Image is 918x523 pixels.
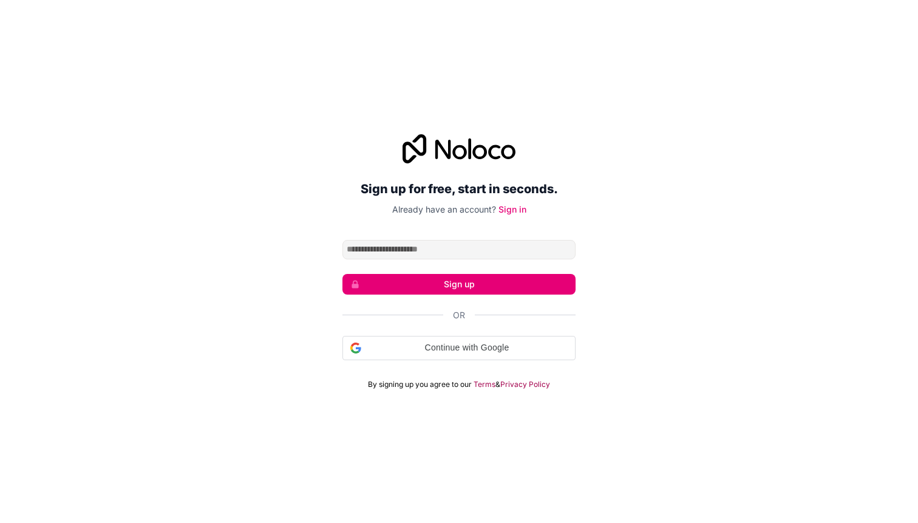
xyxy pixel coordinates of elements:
[392,204,496,214] span: Already have an account?
[342,336,576,360] div: Continue with Google
[368,380,472,389] span: By signing up you agree to our
[500,380,550,389] a: Privacy Policy
[498,204,526,214] a: Sign in
[342,178,576,200] h2: Sign up for free, start in seconds.
[342,240,576,259] input: Email address
[474,380,495,389] a: Terms
[495,380,500,389] span: &
[453,309,465,321] span: Or
[342,274,576,295] button: Sign up
[366,341,568,354] span: Continue with Google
